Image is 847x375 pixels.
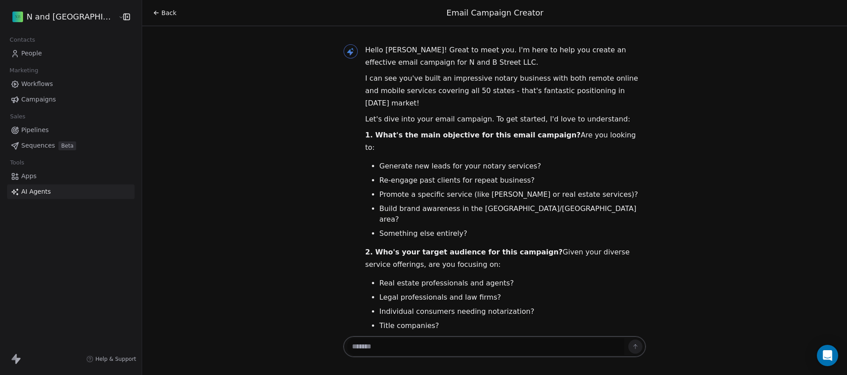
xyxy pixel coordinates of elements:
[7,92,135,107] a: Campaigns
[21,79,53,89] span: Workflows
[95,355,136,363] span: Help & Support
[446,8,543,17] span: Email Campaign Creator
[365,131,581,139] strong: 1. What's the main objective for this email campaign?
[21,49,42,58] span: People
[6,64,42,77] span: Marketing
[21,172,37,181] span: Apps
[6,33,39,47] span: Contacts
[86,355,136,363] a: Help & Support
[365,44,646,69] p: Hello [PERSON_NAME]! Great to meet you. I'm here to help you create an effective email campaign f...
[7,46,135,61] a: People
[21,125,49,135] span: Pipelines
[12,12,23,22] img: NB.jpg
[6,156,28,169] span: Tools
[11,9,112,24] button: N and [GEOGRAPHIC_DATA]
[379,161,646,172] li: Generate new leads for your notary services?
[7,77,135,91] a: Workflows
[7,138,135,153] a: SequencesBeta
[7,123,135,137] a: Pipelines
[379,292,646,303] li: Legal professionals and law firms?
[21,141,55,150] span: Sequences
[6,110,29,123] span: Sales
[379,320,646,331] li: Title companies?
[365,129,646,154] p: Are you looking to:
[365,113,646,125] p: Let's dive into your email campaign. To get started, I'd love to understand:
[21,95,56,104] span: Campaigns
[365,246,646,271] p: Given your diverse service offerings, are you focusing on:
[379,175,646,186] li: Re-engage past clients for repeat business?
[379,278,646,289] li: Real estate professionals and agents?
[7,169,135,184] a: Apps
[379,306,646,317] li: Individual consumers needing notarization?
[365,248,563,256] strong: 2. Who's your target audience for this campaign?
[21,187,51,196] span: AI Agents
[27,11,116,23] span: N and [GEOGRAPHIC_DATA]
[817,345,838,366] div: Open Intercom Messenger
[7,184,135,199] a: AI Agents
[379,203,646,225] li: Build brand awareness in the [GEOGRAPHIC_DATA]/[GEOGRAPHIC_DATA] area?
[162,8,177,17] span: Back
[379,228,646,239] li: Something else entirely?
[379,189,646,200] li: Promote a specific service (like [PERSON_NAME] or real estate services)?
[365,72,646,109] p: I can see you've built an impressive notary business with both remote online and mobile services ...
[58,141,76,150] span: Beta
